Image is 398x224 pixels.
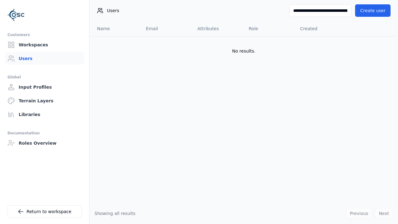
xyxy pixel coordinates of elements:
button: Create user [355,4,391,17]
a: Terrain Layers [5,95,84,107]
th: Email [141,21,192,36]
span: Showing all results [95,211,136,216]
td: No results. [90,36,398,66]
th: Created [295,21,346,36]
th: Role [244,21,295,36]
div: Documentation [7,129,82,137]
div: Global [7,73,82,81]
th: Attributes [192,21,244,36]
span: Users [107,7,119,14]
a: Workspaces [5,39,84,51]
a: Return to workspace [7,205,82,218]
img: Logo [7,6,25,24]
th: Name [90,21,141,36]
a: Roles Overview [5,137,84,149]
div: Customers [7,31,82,39]
a: Libraries [5,108,84,121]
a: Input Profiles [5,81,84,93]
a: Users [5,52,84,65]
